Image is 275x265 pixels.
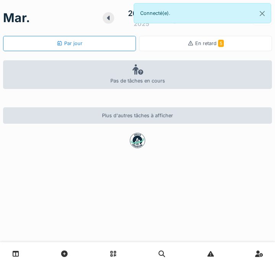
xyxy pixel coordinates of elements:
button: Close [254,3,271,24]
span: En retard [195,40,224,46]
div: 26 août [128,8,155,19]
img: badge-BVDL4wpA.svg [130,133,145,148]
span: 5 [218,40,224,47]
div: Connecté(e). [134,3,271,23]
div: 2025 [134,19,149,28]
div: Plus d'autres tâches à afficher [3,107,272,124]
div: Par jour [57,40,82,47]
div: Pas de tâches en cours [3,60,272,89]
h1: mar. [3,11,30,25]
